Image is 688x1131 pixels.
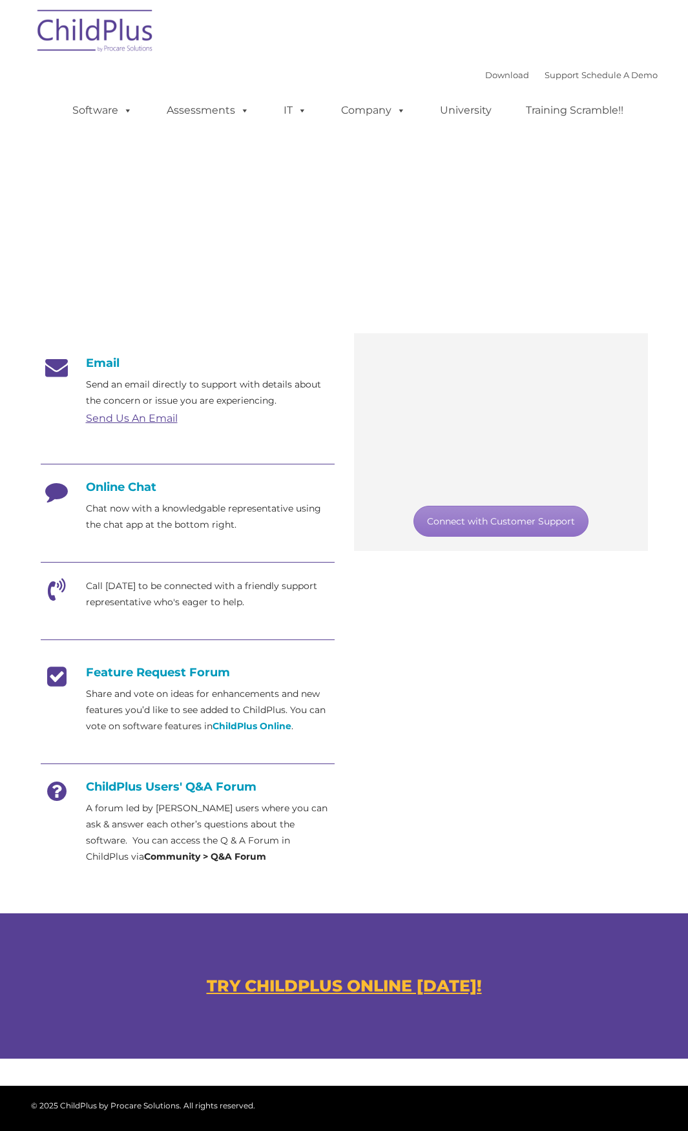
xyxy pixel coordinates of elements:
[271,98,320,123] a: IT
[427,98,505,123] a: University
[144,851,266,862] strong: Community > Q&A Forum
[545,70,579,80] a: Support
[41,780,335,794] h4: ChildPlus Users' Q&A Forum
[86,377,335,409] p: Send an email directly to support with details about the concern or issue you are experiencing.
[59,98,145,123] a: Software
[41,665,335,680] h4: Feature Request Forum
[86,412,178,424] a: Send Us An Email
[86,501,335,533] p: Chat now with a knowledgable representative using the chat app at the bottom right.
[413,506,589,537] a: Connect with Customer Support
[154,98,262,123] a: Assessments
[31,1101,255,1110] span: © 2025 ChildPlus by Procare Solutions. All rights reserved.
[513,98,636,123] a: Training Scramble!!
[86,686,335,734] p: Share and vote on ideas for enhancements and new features you’d like to see added to ChildPlus. Y...
[328,98,419,123] a: Company
[485,70,529,80] a: Download
[207,976,482,995] a: TRY CHILDPLUS ONLINE [DATE]!
[581,70,658,80] a: Schedule A Demo
[86,578,335,610] p: Call [DATE] to be connected with a friendly support representative who's eager to help.
[41,480,335,494] h4: Online Chat
[86,800,335,865] p: A forum led by [PERSON_NAME] users where you can ask & answer each other’s questions about the so...
[485,70,658,80] font: |
[41,356,335,370] h4: Email
[31,1,160,65] img: ChildPlus by Procare Solutions
[213,720,291,732] a: ChildPlus Online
